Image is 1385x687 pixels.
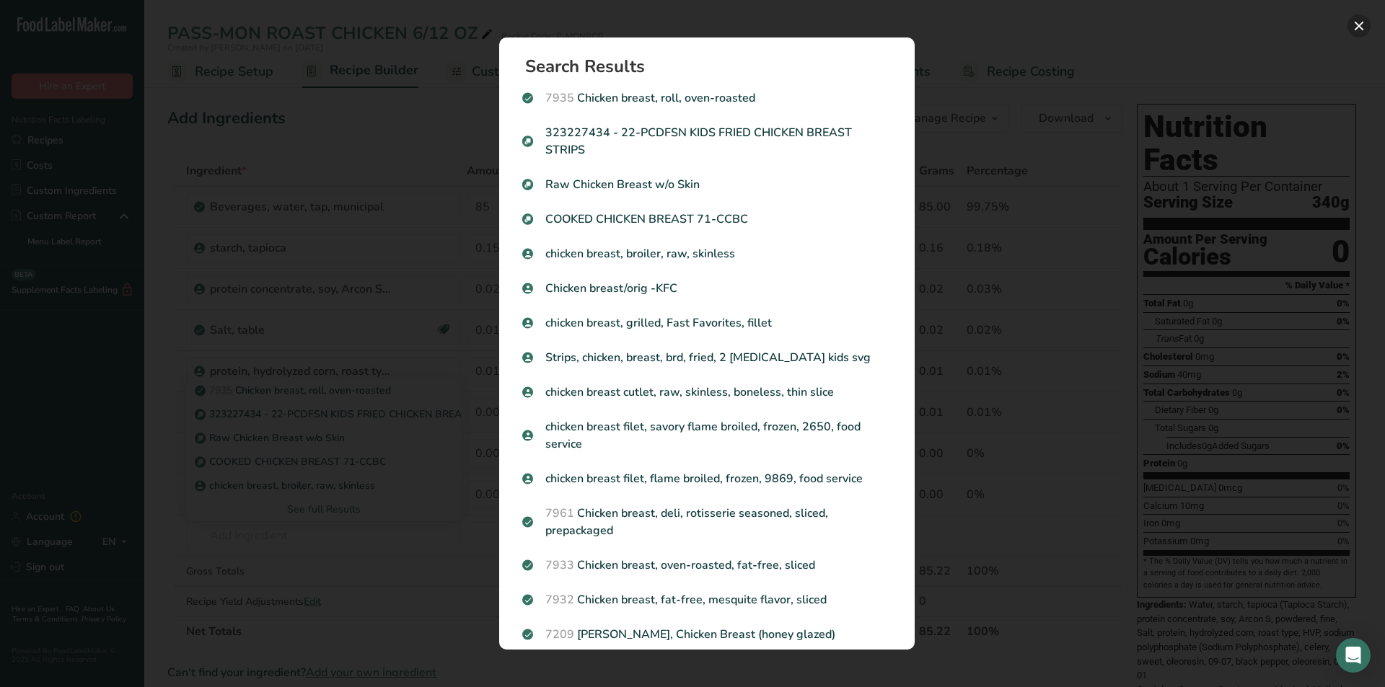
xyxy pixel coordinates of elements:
[545,592,574,608] span: 7932
[1336,638,1371,673] div: Open Intercom Messenger
[545,505,574,521] span: 7961
[522,505,892,539] p: Chicken breast, deli, rotisserie seasoned, sliced, prepackaged
[545,626,574,642] span: 7209
[522,384,892,401] p: chicken breast cutlet, raw, skinless, boneless, thin slice
[522,557,892,574] p: Chicken breast, oven-roasted, fat-free, sliced
[522,470,892,487] p: chicken breast filet, flame broiled, frozen, 9869, food service
[522,591,892,608] p: Chicken breast, fat-free, mesquite flavor, sliced
[522,314,892,332] p: chicken breast, grilled, Fast Favorites, fillet
[525,58,900,75] h1: Search Results
[522,124,892,159] p: 323227434 - 22-PCDFSN KIDS FRIED CHICKEN BREAST STRIPS
[522,245,892,262] p: chicken breast, broiler, raw, skinless
[522,214,533,225] img: Sub Recipe
[545,90,574,106] span: 7935
[522,89,892,107] p: Chicken breast, roll, oven-roasted
[522,626,892,643] p: [PERSON_NAME], Chicken Breast (honey glazed)
[522,210,892,228] p: COOKED CHICKEN BREAST 71-CCBC
[522,280,892,297] p: Chicken breast/orig -KFC
[522,349,892,366] p: Strips, chicken, breast, brd, fried, 2 [MEDICAL_DATA] kids svg
[522,418,892,453] p: chicken breast filet, savory flame broiled, frozen, 2650, food service
[545,557,574,573] span: 7933
[522,136,533,147] img: Sub Recipe
[522,176,892,193] p: Raw Chicken Breast w/o Skin
[522,179,533,190] img: Sub Recipe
